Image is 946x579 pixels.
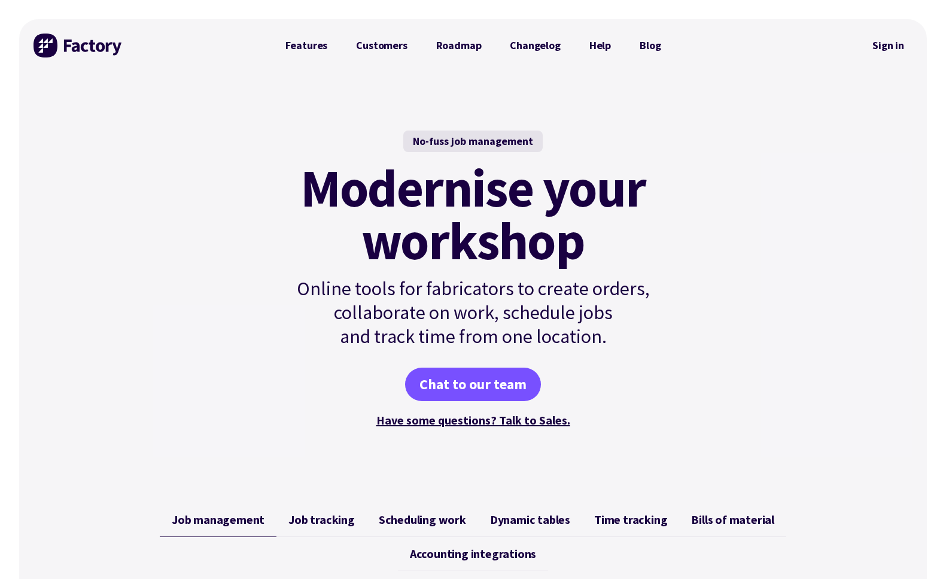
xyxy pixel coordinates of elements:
[691,513,774,527] span: Bills of material
[379,513,466,527] span: Scheduling work
[300,162,646,267] mark: Modernise your workshop
[490,513,570,527] span: Dynamic tables
[288,513,355,527] span: Job tracking
[376,413,570,428] a: Have some questions? Talk to Sales.
[886,522,946,579] iframe: Chat Widget
[575,34,625,57] a: Help
[864,32,912,59] a: Sign in
[422,34,496,57] a: Roadmap
[34,34,123,57] img: Factory
[864,32,912,59] nav: Secondary Navigation
[342,34,421,57] a: Customers
[172,513,264,527] span: Job management
[405,368,541,401] a: Chat to our team
[594,513,667,527] span: Time tracking
[410,547,536,561] span: Accounting integrations
[271,34,676,57] nav: Primary Navigation
[625,34,675,57] a: Blog
[271,34,342,57] a: Features
[403,131,543,152] div: No-fuss job management
[495,34,574,57] a: Changelog
[271,277,676,348] p: Online tools for fabricators to create orders, collaborate on work, schedule jobs and track time ...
